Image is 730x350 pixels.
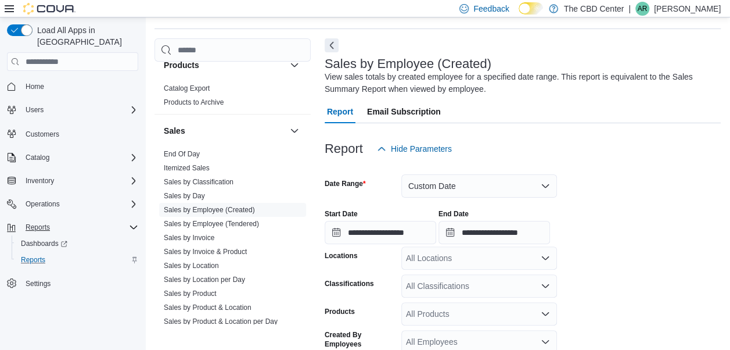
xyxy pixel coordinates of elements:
[438,221,550,244] input: Press the down key to open a popover containing a calendar.
[638,2,648,16] span: AR
[21,103,138,117] span: Users
[164,205,255,215] span: Sales by Employee (Created)
[154,81,311,114] div: Products
[164,125,185,137] h3: Sales
[164,276,245,284] a: Sales by Location per Day
[26,199,60,209] span: Operations
[164,98,224,107] span: Products to Archive
[2,125,143,142] button: Customers
[164,149,200,159] span: End Of Day
[325,38,339,52] button: Next
[21,174,59,188] button: Inventory
[12,235,143,252] a: Dashboards
[21,277,55,291] a: Settings
[21,151,54,165] button: Catalog
[21,220,138,234] span: Reports
[564,2,624,16] p: The CBD Center
[2,219,143,235] button: Reports
[26,82,44,91] span: Home
[367,100,441,123] span: Email Subscription
[164,84,210,93] span: Catalog Export
[21,197,64,211] button: Operations
[164,191,205,201] span: Sales by Day
[325,251,358,260] label: Locations
[541,337,550,347] button: Open list of options
[164,206,255,214] a: Sales by Employee (Created)
[164,248,247,256] a: Sales by Invoice & Product
[541,309,550,319] button: Open list of options
[164,261,219,270] span: Sales by Location
[164,150,200,158] a: End Of Day
[401,174,557,198] button: Custom Date
[23,3,75,15] img: Cova
[391,143,452,155] span: Hide Parameters
[2,196,143,212] button: Operations
[164,289,217,298] span: Sales by Product
[325,307,355,316] label: Products
[541,281,550,291] button: Open list of options
[287,58,301,72] button: Products
[541,253,550,263] button: Open list of options
[21,174,138,188] span: Inventory
[325,179,366,188] label: Date Range
[325,57,491,71] h3: Sales by Employee (Created)
[21,220,55,234] button: Reports
[164,59,199,71] h3: Products
[628,2,631,16] p: |
[164,192,205,200] a: Sales by Day
[21,276,138,291] span: Settings
[164,125,285,137] button: Sales
[26,176,54,185] span: Inventory
[164,290,217,298] a: Sales by Product
[154,147,311,347] div: Sales
[2,149,143,166] button: Catalog
[7,73,138,322] nav: Complex example
[164,164,210,172] a: Itemized Sales
[635,2,649,16] div: Anna Royer
[164,247,247,256] span: Sales by Invoice & Product
[372,137,456,160] button: Hide Parameters
[325,71,715,95] div: View sales totals by created employee for a specified date range. This report is equivalent to th...
[519,2,543,15] input: Dark Mode
[164,98,224,106] a: Products to Archive
[325,142,363,156] h3: Report
[16,237,72,251] a: Dashboards
[21,127,64,141] a: Customers
[21,103,48,117] button: Users
[21,151,138,165] span: Catalog
[164,234,214,242] a: Sales by Invoice
[325,279,374,288] label: Classifications
[21,239,67,248] span: Dashboards
[21,79,138,94] span: Home
[164,275,245,284] span: Sales by Location per Day
[33,24,138,48] span: Load All Apps in [GEOGRAPHIC_DATA]
[164,177,233,187] span: Sales by Classification
[164,262,219,270] a: Sales by Location
[325,221,436,244] input: Press the down key to open a popover containing a calendar.
[16,253,138,267] span: Reports
[654,2,721,16] p: [PERSON_NAME]
[164,303,251,312] span: Sales by Product & Location
[325,209,358,219] label: Start Date
[164,317,278,326] span: Sales by Product & Location per Day
[2,102,143,118] button: Users
[21,255,45,265] span: Reports
[164,84,210,92] a: Catalog Export
[21,197,138,211] span: Operations
[325,330,397,349] label: Created By Employees
[16,237,138,251] span: Dashboards
[164,178,233,186] a: Sales by Classification
[164,303,251,312] a: Sales by Product & Location
[26,279,51,288] span: Settings
[26,153,49,162] span: Catalog
[327,100,353,123] span: Report
[26,130,59,139] span: Customers
[473,3,509,15] span: Feedback
[164,317,278,326] a: Sales by Product & Location per Day
[2,173,143,189] button: Inventory
[16,253,50,267] a: Reports
[287,124,301,138] button: Sales
[21,126,138,141] span: Customers
[164,163,210,173] span: Itemized Sales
